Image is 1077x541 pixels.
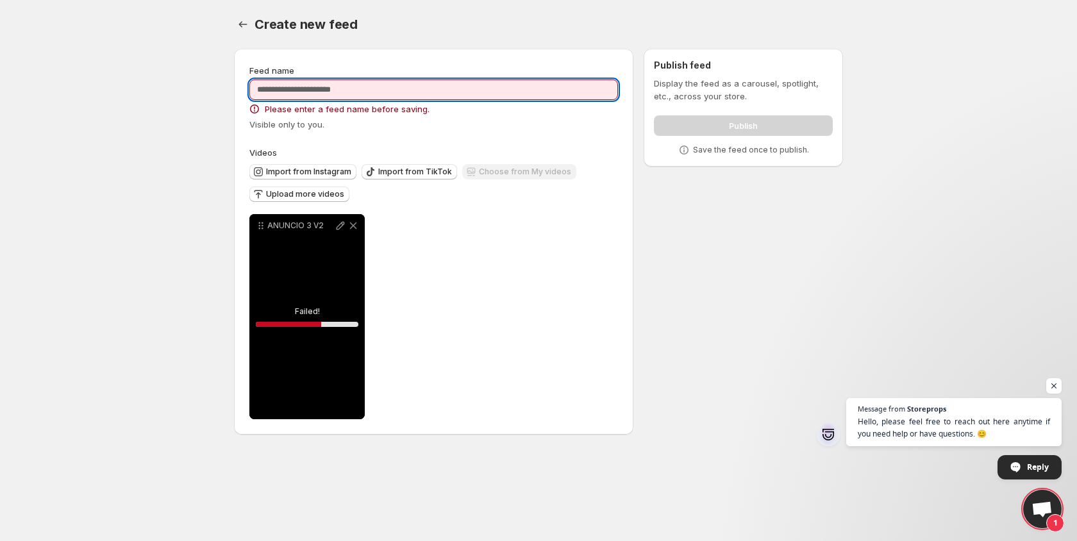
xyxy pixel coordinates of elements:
span: Reply [1027,456,1049,478]
button: Import from TikTok [362,164,457,179]
span: Please enter a feed name before saving. [265,103,430,115]
span: Storeprops [907,405,946,412]
span: Message from [858,405,905,412]
span: Upload more videos [266,189,344,199]
h2: Publish feed [654,59,833,72]
span: 1 [1046,514,1064,532]
button: Settings [234,15,252,33]
div: ANUNCIO 3 V2Failed!63.73358178294265% [249,214,365,419]
a: Open chat [1023,490,1062,528]
span: Create new feed [255,17,358,32]
p: Save the feed once to publish. [693,145,809,155]
span: Visible only to you. [249,119,324,129]
span: Hello, please feel free to reach out here anytime if you need help or have questions. 😊 [858,415,1050,440]
span: Import from TikTok [378,167,452,177]
span: Videos [249,147,277,158]
span: Import from Instagram [266,167,351,177]
span: Feed name [249,65,294,76]
button: Upload more videos [249,187,349,202]
button: Import from Instagram [249,164,356,179]
p: Display the feed as a carousel, spotlight, etc., across your store. [654,77,833,103]
p: ANUNCIO 3 V2 [267,221,334,231]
